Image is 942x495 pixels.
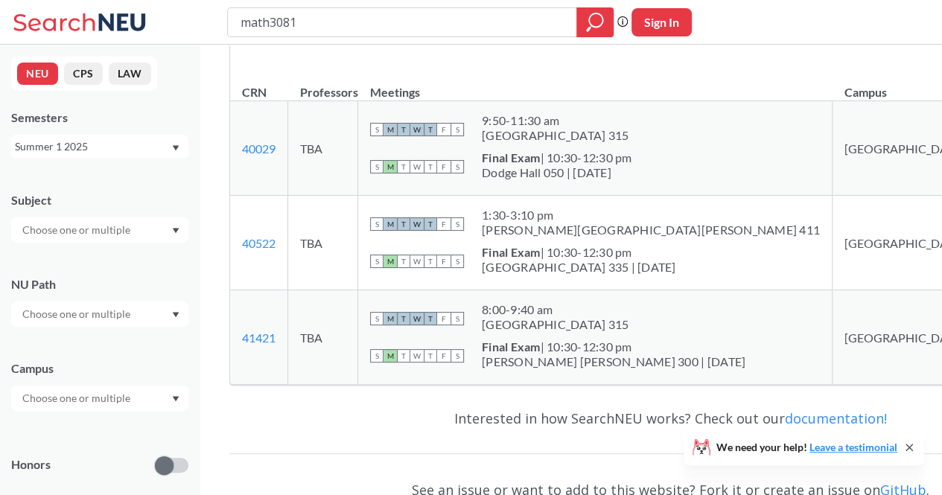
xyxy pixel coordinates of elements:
div: NU Path [11,276,188,293]
svg: Dropdown arrow [172,145,179,151]
span: S [370,217,384,231]
span: M [384,255,397,268]
span: F [437,312,451,325]
th: Meetings [358,69,833,101]
a: 40029 [242,141,276,156]
a: documentation! [785,409,887,427]
svg: magnifying glass [586,12,604,33]
span: F [437,123,451,136]
div: | 10:30-12:30 pm [482,150,632,165]
span: S [451,217,464,231]
b: Final Exam [482,150,541,165]
div: [GEOGRAPHIC_DATA] 335 | [DATE] [482,260,676,275]
span: F [437,255,451,268]
div: 8:00 - 9:40 am [482,302,628,317]
div: | 10:30-12:30 pm [482,339,745,354]
div: Semesters [11,109,188,126]
td: TBA [288,101,358,196]
div: Dodge Hall 050 | [DATE] [482,165,632,180]
span: F [437,217,451,231]
span: W [410,255,424,268]
div: [GEOGRAPHIC_DATA] 315 [482,317,628,332]
button: NEU [17,63,58,85]
span: T [397,255,410,268]
span: S [370,349,384,363]
div: [GEOGRAPHIC_DATA] 315 [482,128,628,143]
div: Dropdown arrow [11,301,188,327]
button: Sign In [631,8,692,36]
input: Choose one or multiple [15,305,140,323]
b: Final Exam [482,339,541,354]
span: F [437,160,451,173]
div: CRN [242,84,267,100]
span: W [410,349,424,363]
span: M [384,312,397,325]
div: | 10:30-12:30 pm [482,245,676,260]
a: 41421 [242,330,276,345]
div: [PERSON_NAME] [PERSON_NAME] 300 | [DATE] [482,354,745,369]
span: T [424,312,437,325]
span: S [451,312,464,325]
a: Leave a testimonial [809,441,897,453]
span: S [370,255,384,268]
div: Summer 1 2025 [15,138,171,155]
span: S [370,312,384,325]
td: TBA [288,290,358,385]
svg: Dropdown arrow [172,396,179,402]
svg: Dropdown arrow [172,312,179,318]
span: W [410,123,424,136]
span: M [384,349,397,363]
b: Final Exam [482,245,541,259]
span: T [397,217,410,231]
input: Choose one or multiple [15,389,140,407]
div: 9:50 - 11:30 am [482,113,628,128]
a: 40522 [242,236,276,250]
div: Campus [11,360,188,377]
td: TBA [288,196,358,290]
div: Subject [11,192,188,208]
span: We need your help! [716,442,897,453]
span: S [451,349,464,363]
span: W [410,160,424,173]
span: T [424,123,437,136]
span: T [424,160,437,173]
div: 1:30 - 3:10 pm [482,208,820,223]
span: T [397,160,410,173]
span: S [451,160,464,173]
span: M [384,160,397,173]
span: T [397,312,410,325]
span: M [384,123,397,136]
p: Honors [11,456,51,473]
input: Class, professor, course number, "phrase" [239,10,566,35]
span: T [424,349,437,363]
th: Professors [288,69,358,101]
span: S [370,123,384,136]
span: S [370,160,384,173]
div: Summer 1 2025Dropdown arrow [11,135,188,159]
input: Choose one or multiple [15,221,140,239]
div: [PERSON_NAME][GEOGRAPHIC_DATA][PERSON_NAME] 411 [482,223,820,237]
div: magnifying glass [576,7,614,37]
span: W [410,217,424,231]
div: Dropdown arrow [11,386,188,411]
span: T [424,255,437,268]
span: S [451,255,464,268]
span: F [437,349,451,363]
span: T [397,123,410,136]
div: Dropdown arrow [11,217,188,243]
button: CPS [64,63,103,85]
button: LAW [109,63,151,85]
span: T [424,217,437,231]
span: T [397,349,410,363]
span: S [451,123,464,136]
span: M [384,217,397,231]
svg: Dropdown arrow [172,228,179,234]
span: W [410,312,424,325]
